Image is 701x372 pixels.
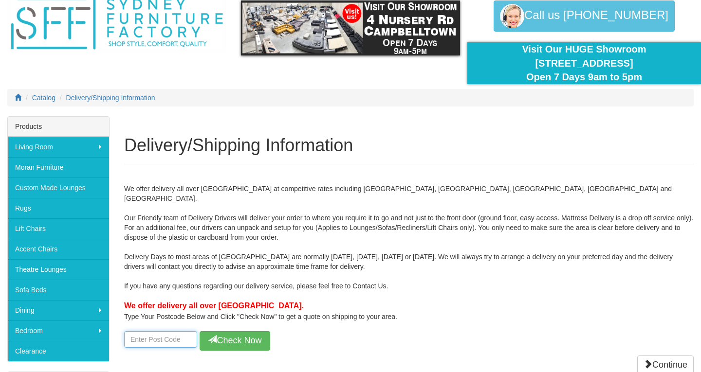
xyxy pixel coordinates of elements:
[8,239,109,259] a: Accent Chairs
[124,174,694,351] div: We offer delivery all over [GEOGRAPHIC_DATA] at competitive rates including [GEOGRAPHIC_DATA], [G...
[32,94,55,102] a: Catalog
[8,137,109,157] a: Living Room
[8,341,109,361] a: Clearance
[475,42,694,84] div: Visit Our HUGE Showroom [STREET_ADDRESS] Open 7 Days 9am to 5pm
[8,157,109,177] a: Moran Furniture
[124,301,304,310] b: We offer delivery all over [GEOGRAPHIC_DATA].
[66,94,155,102] a: Delivery/Shipping Information
[200,331,270,351] button: Check Now
[8,218,109,239] a: Lift Chairs
[241,0,460,55] img: showroom.gif
[8,198,109,218] a: Rugs
[124,136,694,155] h1: Delivery/Shipping Information
[8,320,109,341] a: Bedroom
[8,117,109,137] div: Products
[124,331,197,348] input: Enter Postcode
[8,259,109,280] a: Theatre Lounges
[8,280,109,300] a: Sofa Beds
[8,300,109,320] a: Dining
[8,177,109,198] a: Custom Made Lounges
